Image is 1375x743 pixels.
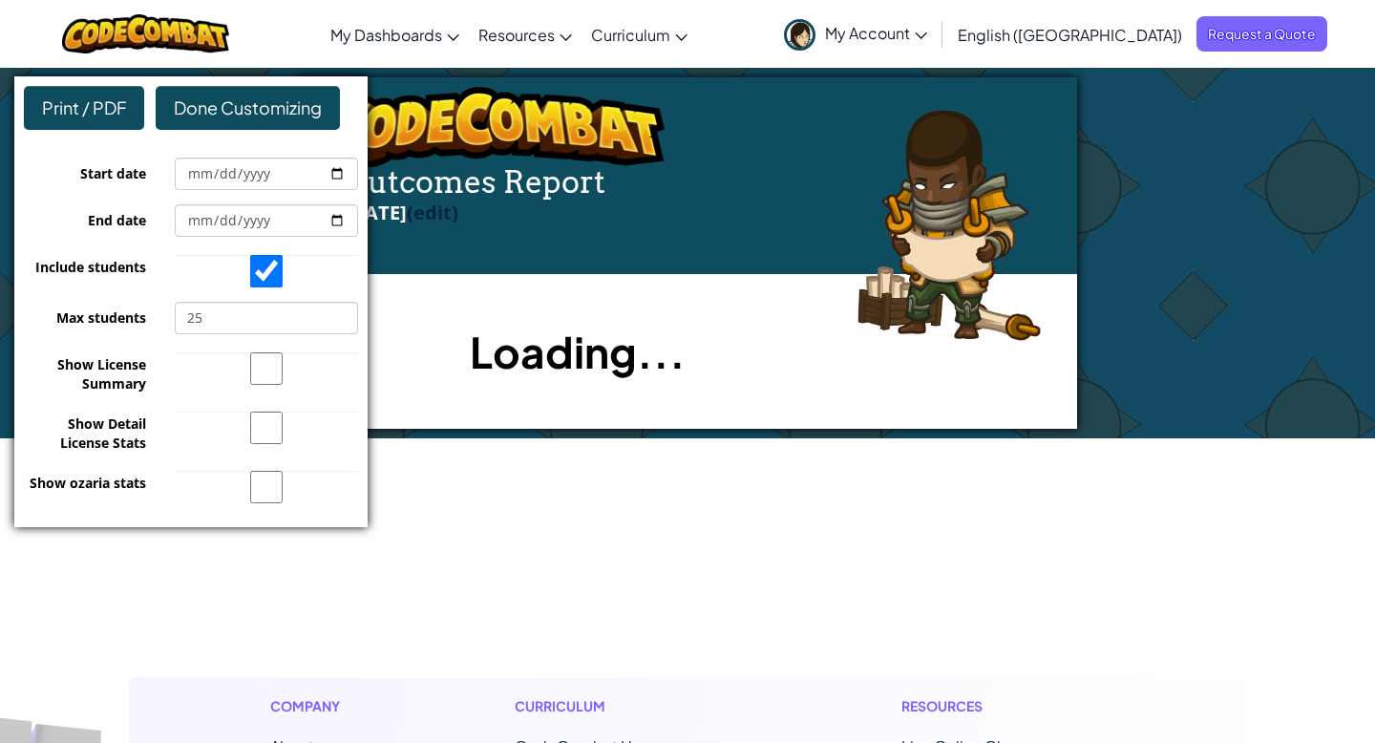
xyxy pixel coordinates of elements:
[582,9,697,60] a: Curriculum
[30,474,146,492] span: Show ozaria stats
[321,9,469,60] a: My Dashboards
[774,4,937,64] a: My Account
[56,308,146,327] span: Max students
[174,96,322,118] span: Done Customizing
[857,110,1041,341] img: arryn.png
[60,414,146,452] span: Show Detail License Stats
[35,258,146,276] span: Include students
[321,87,665,167] img: logo.png
[901,696,1105,716] h1: Resources
[407,198,458,227] label: (edit)
[344,200,407,225] span: [DATE]
[948,9,1192,60] a: English ([GEOGRAPHIC_DATA])
[1196,16,1327,52] a: Request a Quote
[80,164,146,182] span: Start date
[62,14,229,53] img: CodeCombat logo
[321,167,1054,198] h4: Outcomes Report
[24,86,144,130] div: Print / PDF
[270,696,359,716] h1: Company
[515,696,746,716] h1: Curriculum
[469,9,582,60] a: Resources
[958,25,1182,45] span: English ([GEOGRAPHIC_DATA])
[478,25,555,45] span: Resources
[784,19,815,51] img: avatar
[57,355,146,393] span: Show License Summary
[825,23,927,43] span: My Account
[298,322,1077,381] h1: Loading...
[591,25,670,45] span: Curriculum
[330,25,442,45] span: My Dashboards
[88,211,146,229] span: End date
